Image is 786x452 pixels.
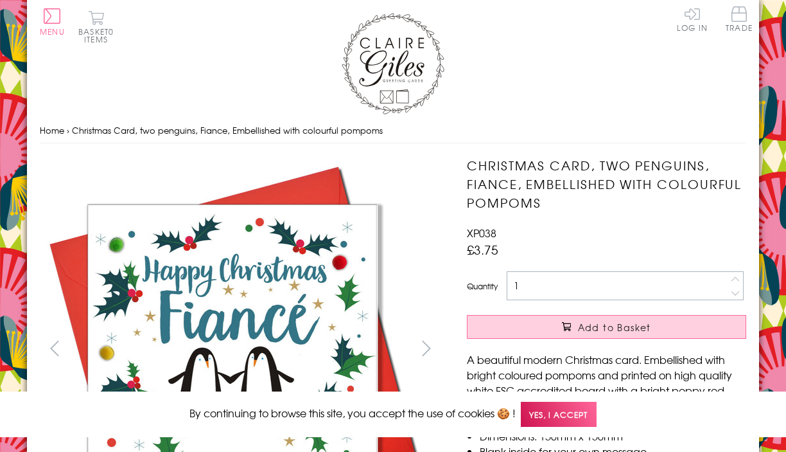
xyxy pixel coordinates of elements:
[412,334,441,363] button: next
[726,6,753,32] span: Trade
[78,10,114,43] button: Basket0 items
[72,124,383,136] span: Christmas Card, two penguins, Fiance, Embellished with colourful pompoms
[40,8,65,35] button: Menu
[467,225,496,240] span: XP038
[726,6,753,34] a: Trade
[578,321,651,334] span: Add to Basket
[467,315,746,339] button: Add to Basket
[40,124,64,136] a: Home
[40,118,746,144] nav: breadcrumbs
[40,26,65,37] span: Menu
[40,334,69,363] button: prev
[467,352,746,413] p: A beautiful modern Christmas card. Embellished with bright coloured pompoms and printed on high q...
[84,26,114,45] span: 0 items
[67,124,69,136] span: ›
[467,280,498,292] label: Quantity
[521,402,597,427] span: Yes, I accept
[467,156,746,212] h1: Christmas Card, two penguins, Fiance, Embellished with colourful pompoms
[467,240,498,258] span: £3.75
[342,13,444,114] img: Claire Giles Greetings Cards
[677,6,708,32] a: Log In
